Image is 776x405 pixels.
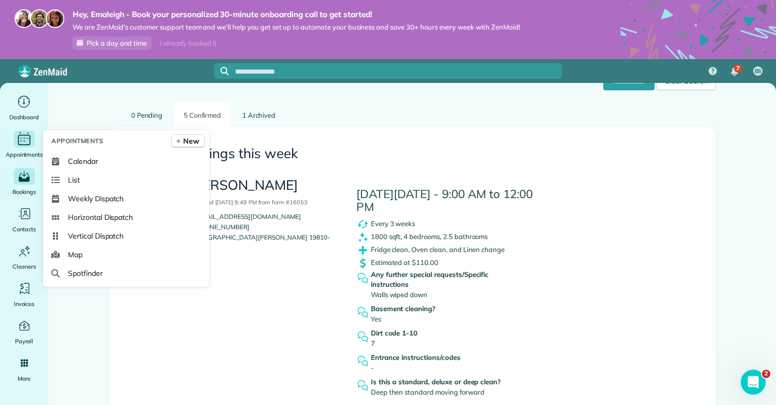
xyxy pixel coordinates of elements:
img: maria-72a9807cf96188c08ef61303f053569d2e2a8a1cde33d635c8a3ac13582a053d.jpg [15,9,33,28]
span: Cleaners [12,261,36,272]
a: Contacts [4,205,44,234]
span: Horizontal Dispatch [68,212,133,222]
span: New [183,136,199,146]
span: Appointments [6,149,43,160]
span: Weekly Dispatch [68,193,123,204]
span: - [371,364,374,372]
span: 7 [736,64,740,73]
a: [EMAIL_ADDRESS][DOMAIN_NAME] [189,213,309,220]
a: Spotfinder [47,264,205,283]
a: Calendar [47,152,205,171]
span: 2 [762,370,770,378]
h4: [DATE][DATE] - 9:00 AM to 12:00 PM [356,188,549,213]
img: dollar_symbol_icon-bd8a6898b2649ec353a9eba708ae97d8d7348bddd7d2aed9b7e4bf5abd9f4af5.png [356,257,369,270]
a: [PHONE_NUMBER] [189,223,249,231]
span: Spotfinder [68,268,103,278]
iframe: Intercom live chat [741,370,766,395]
span: More [18,373,31,384]
span: Invoices [14,299,35,309]
span: Vertical Dispatch [68,231,123,241]
span: Estimated at $110.00 [371,258,438,266]
span: Walls wiped down [371,290,427,299]
img: michelle-19f622bdf1676172e81f8f8fba1fb50e276960ebfe0243fe18214015130c80e4.jpg [46,9,64,28]
strong: Is this a standard, deluxe or deep clean? [371,377,528,387]
span: Map [68,249,82,260]
a: Map [47,245,205,264]
span: Contacts [12,224,36,234]
img: jorge-587dff0eeaa6aab1f244e6dc62b8924c3b6ad411094392a53c71c6c4a576187d.jpg [30,9,49,28]
a: 5 Confirmed [174,103,231,127]
a: Appointments [4,131,44,160]
h3: 6 new bookings this week [136,146,688,161]
a: Payroll [4,317,44,346]
img: question_symbol_icon-fa7b350da2b2fea416cef77984ae4cf4944ea5ab9e3d5925827a5d6b7129d3f6.png [356,306,369,319]
a: 1 Archived [232,103,285,127]
a: Dashboard [4,93,44,122]
span: Dashboard [9,112,39,122]
a: Bookings [4,168,44,197]
a: New [171,134,205,148]
img: question_symbol_icon-fa7b350da2b2fea416cef77984ae4cf4944ea5ab9e3d5925827a5d6b7129d3f6.png [356,355,369,368]
a: Weekly Dispatch [47,189,205,208]
span: Fridge clean, Oven clean, and Linen change [371,245,505,253]
div: 7 unread notifications [724,60,745,83]
span: Bookings [12,187,36,197]
img: extras_symbol_icon-f5f8d448bd4f6d592c0b405ff41d4b7d97c126065408080e4130a9468bdbe444.png [356,244,369,257]
a: Pick a day and time [73,36,151,50]
strong: Any further special requests/Specific instructions [371,270,528,290]
strong: Basement cleaning? [371,304,528,314]
a: Horizontal Dispatch [47,208,205,227]
span: Payroll [15,336,34,346]
a: List [47,171,205,189]
img: question_symbol_icon-fa7b350da2b2fea416cef77984ae4cf4944ea5ab9e3d5925827a5d6b7129d3f6.png [356,330,369,343]
span: 1800 sqft, 4 bedrooms, 2.5 bathrooms [371,232,488,240]
img: question_symbol_icon-fa7b350da2b2fea416cef77984ae4cf4944ea5ab9e3d5925827a5d6b7129d3f6.png [356,272,369,285]
small: Received [DATE] 9:49 PM from form #16053 [189,199,307,206]
a: Cleaners [4,243,44,272]
a: 0 Pending [121,103,173,127]
span: Appointments [51,136,103,146]
div: I already booked it [154,37,223,50]
a: Invoices [4,280,44,309]
span: 7 [371,339,375,347]
span: Yes [371,315,381,323]
strong: Dirt code 1-10 [371,328,528,339]
p: [GEOGRAPHIC_DATA][PERSON_NAME] 19810-2824 [189,232,340,253]
button: Focus search [214,67,229,75]
svg: Focus search [220,67,229,75]
img: recurrence_symbol_icon-7cc721a9f4fb8f7b0289d3d97f09a2e367b638918f1a67e51b1e7d8abe5fb8d8.png [356,218,369,231]
span: We are ZenMaid’s customer support team and we’ll help you get set up to automate your business an... [73,23,520,32]
img: clean_symbol_icon-dd072f8366c07ea3eb8378bb991ecd12595f4b76d916a6f83395f9468ae6ecae.png [356,231,369,244]
span: List [68,175,80,185]
h3: [PERSON_NAME] [189,178,340,207]
nav: Main [700,59,776,83]
a: Vertical Dispatch [47,227,205,245]
span: Deep then standard moving forward [371,388,484,396]
strong: Entrance instructions/codes [371,353,528,363]
span: EB [755,67,761,76]
span: Every 3 weeks [371,219,415,227]
span: Calendar [68,156,98,166]
img: question_symbol_icon-fa7b350da2b2fea416cef77984ae4cf4944ea5ab9e3d5925827a5d6b7129d3f6.png [356,379,369,392]
span: Pick a day and time [87,39,147,47]
strong: Hey, Emaleigh - Book your personalized 30-minute onboarding call to get started! [73,9,520,20]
